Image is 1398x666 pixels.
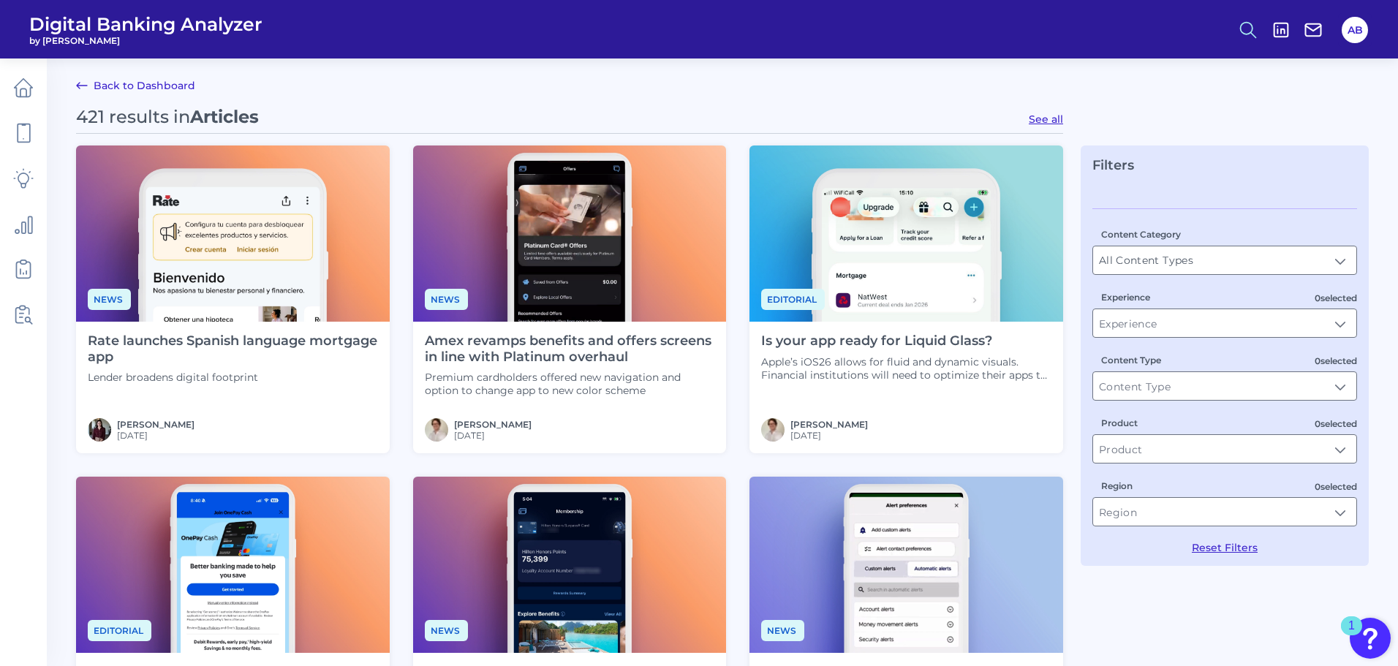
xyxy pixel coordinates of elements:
[1192,541,1258,554] button: Reset Filters
[425,620,468,641] span: News
[454,419,532,430] a: [PERSON_NAME]
[88,418,111,442] img: RNFetchBlobTmp_0b8yx2vy2p867rz195sbp4h.png
[425,623,468,637] a: News
[190,106,259,127] span: Articles
[88,333,378,365] h4: Rate launches Spanish language mortgage app
[413,477,727,653] img: News - Phone (4).png
[117,430,194,441] span: [DATE]
[425,289,468,310] span: News
[76,106,259,127] div: 421 results in
[76,145,390,322] img: News - Phone Zoom In.png
[761,418,785,442] img: MIchael McCaw
[425,333,715,365] h4: Amex revamps benefits and offers screens in line with Platinum overhaul
[761,355,1051,382] p: Apple’s iOS26 allows for fluid and dynamic visuals. Financial institutions will need to optimize ...
[761,292,825,306] a: Editorial
[1101,229,1181,240] label: Content Category
[1092,157,1134,173] span: Filters
[76,77,195,94] a: Back to Dashboard
[790,430,868,441] span: [DATE]
[88,289,131,310] span: News
[1101,292,1150,303] label: Experience
[88,371,378,384] p: Lender broadens digital footprint
[1029,113,1063,126] button: See all
[29,13,262,35] span: Digital Banking Analyzer
[1093,372,1356,400] input: Content Type
[1093,309,1356,337] input: Experience
[790,419,868,430] a: [PERSON_NAME]
[761,289,825,310] span: Editorial
[76,477,390,653] img: News - Phone (3).png
[454,430,532,441] span: [DATE]
[1101,417,1138,428] label: Product
[88,292,131,306] a: News
[1350,618,1391,659] button: Open Resource Center, 1 new notification
[88,623,151,637] a: Editorial
[413,145,727,322] img: News - Phone.png
[1101,355,1161,366] label: Content Type
[1101,480,1133,491] label: Region
[425,292,468,306] a: News
[425,371,715,397] p: Premium cardholders offered new navigation and option to change app to new color scheme
[425,418,448,442] img: MIchael McCaw
[1093,498,1356,526] input: Region
[29,35,262,46] span: by [PERSON_NAME]
[117,419,194,430] a: [PERSON_NAME]
[88,620,151,641] span: Editorial
[761,333,1051,349] h4: Is your app ready for Liquid Glass?
[761,623,804,637] a: News
[1342,17,1368,43] button: AB
[749,477,1063,653] img: Appdates - Phone.png
[1348,626,1355,645] div: 1
[1093,435,1356,463] input: Product
[761,620,804,641] span: News
[749,145,1063,322] img: Editorial - Phone Zoom In.png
